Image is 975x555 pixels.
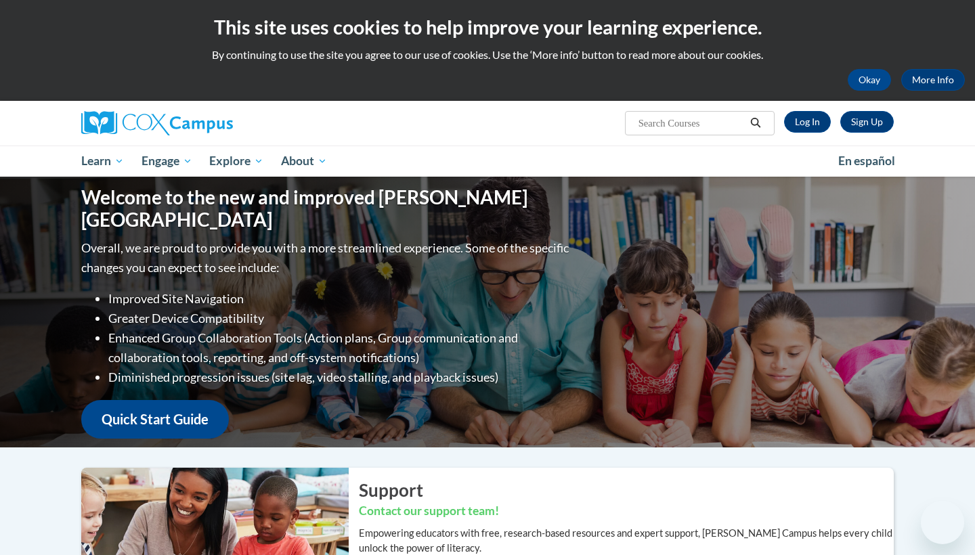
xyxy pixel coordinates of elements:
[921,501,964,544] iframe: Button to launch messaging window
[10,14,965,41] h2: This site uses cookies to help improve your learning experience.
[359,478,894,502] h2: Support
[840,111,894,133] a: Register
[81,400,229,439] a: Quick Start Guide
[142,153,192,169] span: Engage
[108,309,572,328] li: Greater Device Compatibility
[637,115,745,131] input: Search Courses
[72,146,133,177] a: Learn
[10,47,965,62] p: By continuing to use the site you agree to our use of cookies. Use the ‘More info’ button to read...
[108,368,572,387] li: Diminished progression issues (site lag, video stalling, and playback issues)
[81,111,233,135] img: Cox Campus
[81,238,572,277] p: Overall, we are proud to provide you with a more streamlined experience. Some of the specific cha...
[281,153,327,169] span: About
[272,146,336,177] a: About
[784,111,831,133] a: Log In
[200,146,272,177] a: Explore
[81,111,339,135] a: Cox Campus
[81,153,124,169] span: Learn
[133,146,201,177] a: Engage
[108,289,572,309] li: Improved Site Navigation
[829,147,904,175] a: En español
[108,328,572,368] li: Enhanced Group Collaboration Tools (Action plans, Group communication and collaboration tools, re...
[209,153,263,169] span: Explore
[359,503,894,520] h3: Contact our support team!
[745,115,766,131] button: Search
[848,69,891,91] button: Okay
[901,69,965,91] a: More Info
[81,186,572,231] h1: Welcome to the new and improved [PERSON_NAME][GEOGRAPHIC_DATA]
[838,154,895,168] span: En español
[61,146,914,177] div: Main menu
